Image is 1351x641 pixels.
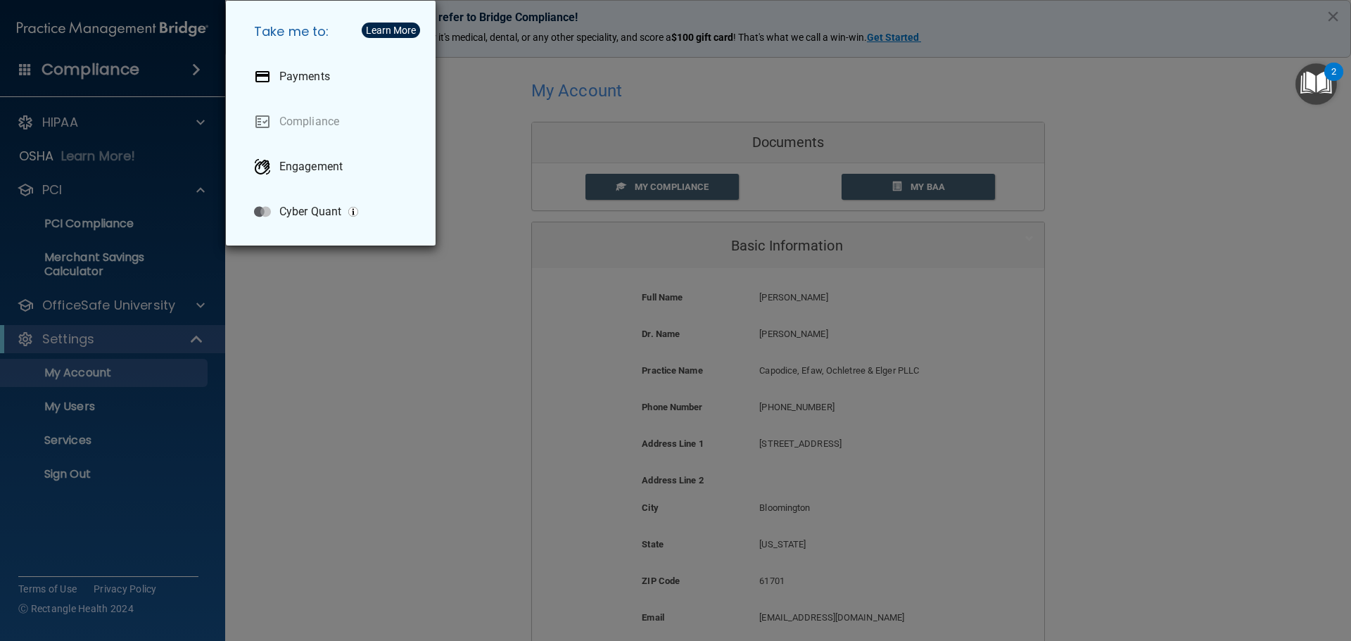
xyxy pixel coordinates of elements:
[243,147,424,186] a: Engagement
[243,12,424,51] h5: Take me to:
[279,160,343,174] p: Engagement
[279,70,330,84] p: Payments
[243,102,424,141] a: Compliance
[1331,72,1336,90] div: 2
[366,25,416,35] div: Learn More
[243,57,424,96] a: Payments
[279,205,341,219] p: Cyber Quant
[1295,63,1337,105] button: Open Resource Center, 2 new notifications
[362,23,420,38] button: Learn More
[243,192,424,231] a: Cyber Quant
